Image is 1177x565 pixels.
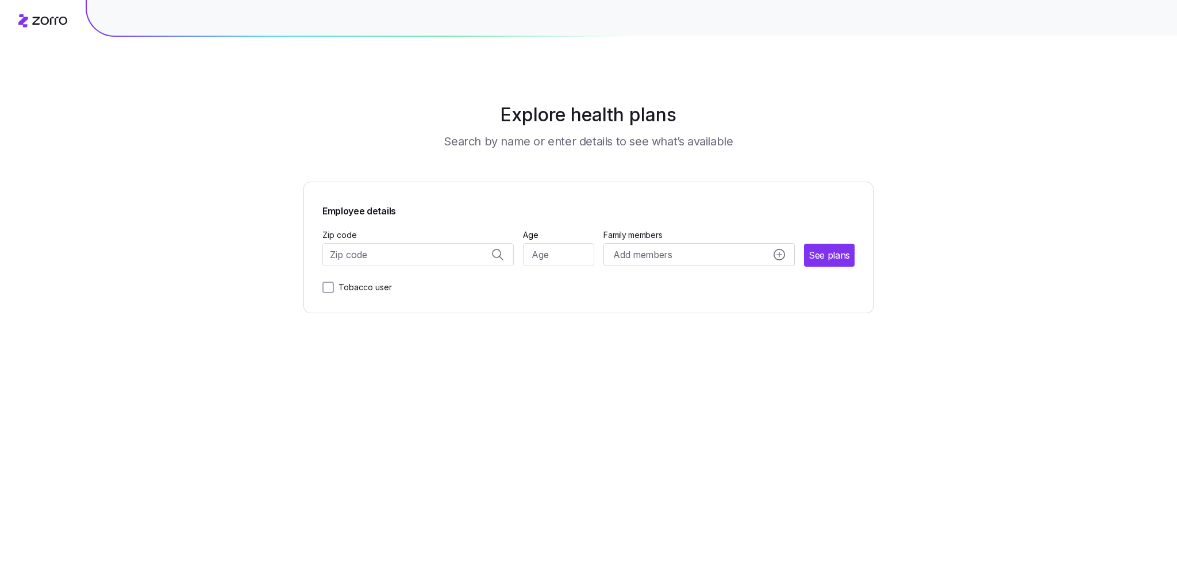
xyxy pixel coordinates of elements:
button: See plans [804,244,855,267]
label: Age [523,229,539,241]
span: Employee details [322,201,855,218]
label: Tobacco user [334,280,392,294]
span: Family members [603,229,795,241]
input: Zip code [322,243,514,266]
label: Zip code [322,229,357,241]
span: Add members [613,248,672,262]
h3: Search by name or enter details to see what’s available [444,133,733,149]
span: See plans [809,248,850,263]
h1: Explore health plans [332,101,845,129]
input: Age [523,243,595,266]
svg: add icon [774,249,785,260]
button: Add membersadd icon [603,243,795,266]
